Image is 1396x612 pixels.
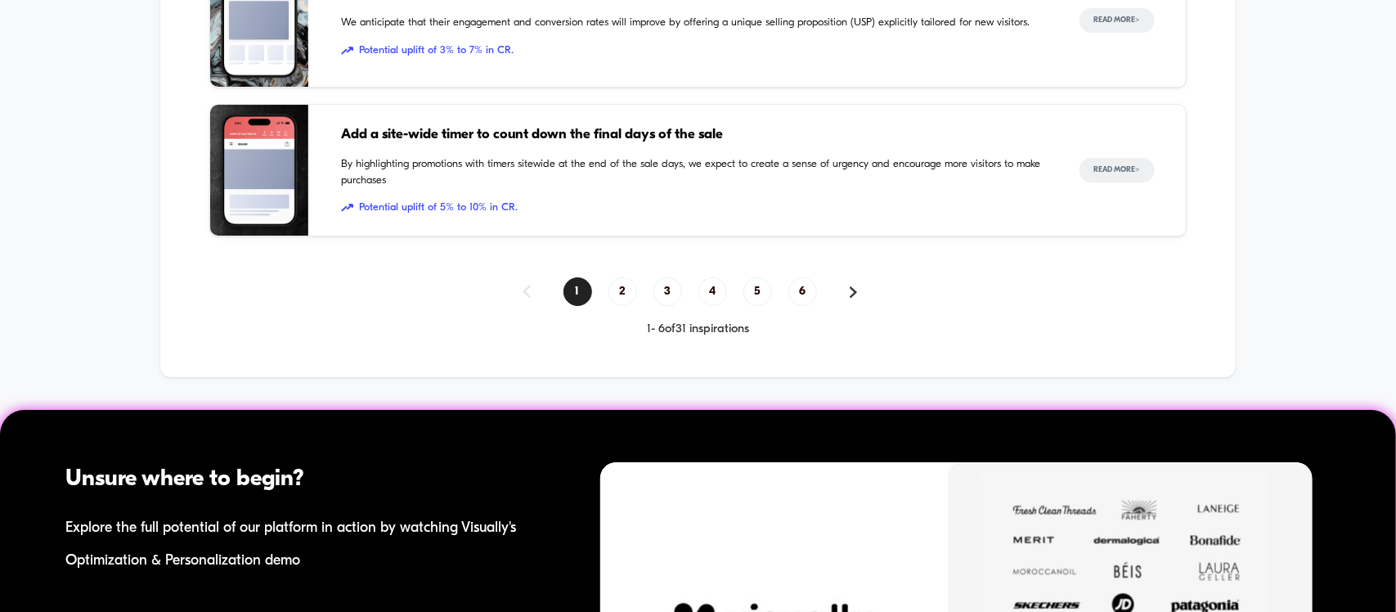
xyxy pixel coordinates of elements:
img: By highlighting promotions with timers sitewide at the end of the sale days, we expect to create ... [210,105,308,236]
div: Explore the full potential of our platform in action by watching Visually's Optimization & Person... [65,512,531,578]
button: Play, NEW DEMO 2025-VEED.mp4 [8,367,34,393]
span: 5 [743,277,772,306]
div: Unsure where to begin? [65,463,531,496]
span: 6 [788,277,817,306]
span: 2 [608,277,637,306]
img: pagination forward [850,286,857,298]
input: Volume [595,372,644,388]
span: Potential uplift of 5% to 10% in CR. [341,200,1046,216]
span: Potential uplift of 3% to 7% in CR. [341,43,1046,59]
input: Seek [12,344,703,360]
span: 3 [653,277,682,306]
div: 1 - 6 of 31 inspirations [209,322,1186,336]
span: 1 [563,277,592,306]
span: We anticipate that their engagement and conversion rates will improve by offering a unique sellin... [341,15,1046,31]
button: Read More> [1080,158,1155,182]
span: Add a site-wide timer to count down the final days of the sale [341,124,1046,146]
span: 4 [698,277,727,306]
div: Duration [519,371,563,389]
span: By highlighting promotions with timers sitewide at the end of the sale days, we expect to create ... [341,156,1046,188]
button: Read More> [1080,8,1155,33]
button: Play, NEW DEMO 2025-VEED.mp4 [337,181,376,220]
div: Current time [479,371,517,389]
